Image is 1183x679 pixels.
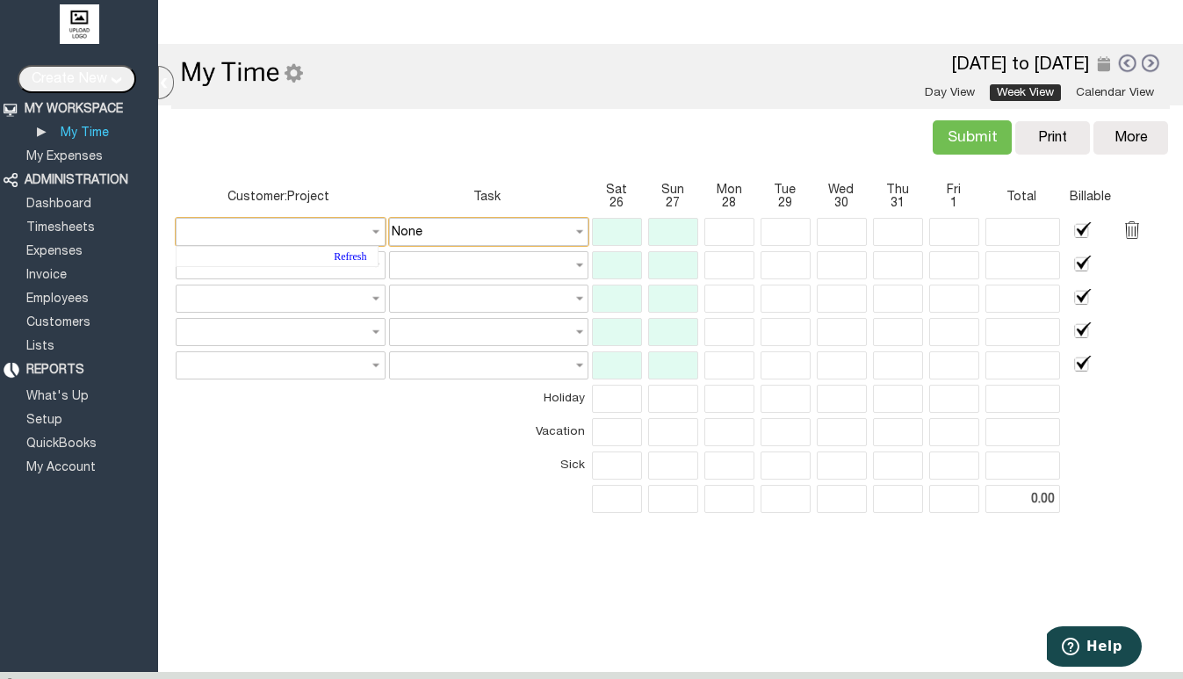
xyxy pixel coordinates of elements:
[178,249,376,264] a: Refresh
[37,124,50,140] div: ▶
[929,184,978,197] span: Fri
[60,4,99,44] img: upload logo
[761,197,810,210] span: 29
[389,385,585,413] td: Holiday
[389,418,585,446] td: Vacation
[389,451,585,480] td: Sick
[24,317,93,329] a: Customers
[817,184,866,197] span: Wed
[24,341,57,352] a: Lists
[929,197,978,210] span: 1
[1064,181,1116,213] th: Billable
[24,199,94,210] a: Dashboard
[817,197,866,210] span: 30
[24,151,105,163] a: My Expenses
[704,184,754,197] span: Mon
[25,102,123,117] div: MY WORKSPACE
[985,181,1058,213] th: Total
[933,120,1012,155] input: Submit
[24,293,91,305] a: Employees
[24,270,69,281] a: Invoice
[58,127,112,139] a: My Time
[25,173,128,188] div: ADMINISTRATION
[952,57,1089,73] label: [DATE] to [DATE]
[704,197,754,210] span: 28
[592,197,641,210] span: 26
[1047,626,1142,670] iframe: Opens a widget where you can find more information
[24,365,87,376] a: REPORTS
[1114,130,1148,146] div: More
[1069,84,1161,101] a: Calendar View
[180,59,303,86] img: MyTimeGear.png
[24,415,65,426] a: Setup
[1024,130,1081,146] div: Print
[24,391,91,402] a: What's Up
[158,66,174,99] div: Hide Menus
[1114,9,1152,39] img: Help
[648,197,697,210] span: 27
[1123,221,1141,239] img: garbage.png
[918,84,982,101] a: Day View
[389,181,585,213] th: Task
[990,84,1061,101] a: Week View
[592,184,641,197] span: Sat
[24,246,85,257] a: Expenses
[761,184,810,197] span: Tue
[24,438,99,450] a: QuickBooks
[18,65,136,93] input: Create New
[873,184,922,197] span: Thu
[24,222,97,234] a: Timesheets
[648,184,697,197] span: Sun
[176,181,382,213] th: Customer:Project
[873,197,922,210] span: 31
[24,462,98,473] a: My Account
